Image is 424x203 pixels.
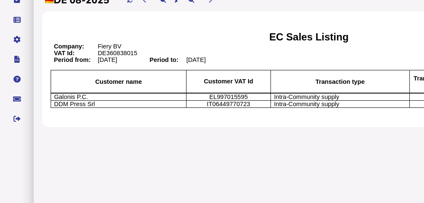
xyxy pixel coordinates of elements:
span: Transaction type [316,78,365,85]
b: VAT Id: [54,50,75,56]
button: Data manager [8,11,26,29]
b: Customer name [95,78,142,85]
span: DDM Press Srl [54,101,95,107]
span: Intra-Community supply [274,101,339,107]
span: Galonis P.C. [54,93,88,100]
span: IT06449770723 [207,101,250,107]
span: [DATE] [98,56,117,63]
b: Period from: [54,56,91,63]
span: [DATE] [186,56,206,63]
span: Intra-Community supply [274,93,339,100]
b: Customer VAT Id [204,78,253,85]
b: Company: [54,43,84,50]
button: Manage settings [8,31,26,48]
button: Developer hub links [8,51,26,68]
b: Period to: [149,56,178,63]
button: Sign out [8,110,26,128]
span: EL997015595 [209,93,248,100]
span: Fiery BV [98,43,122,50]
span: EC Sales Listing [269,31,348,43]
button: Raise a support ticket [8,90,26,108]
span: DE360838015 [98,50,138,56]
button: Help pages [8,70,26,88]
